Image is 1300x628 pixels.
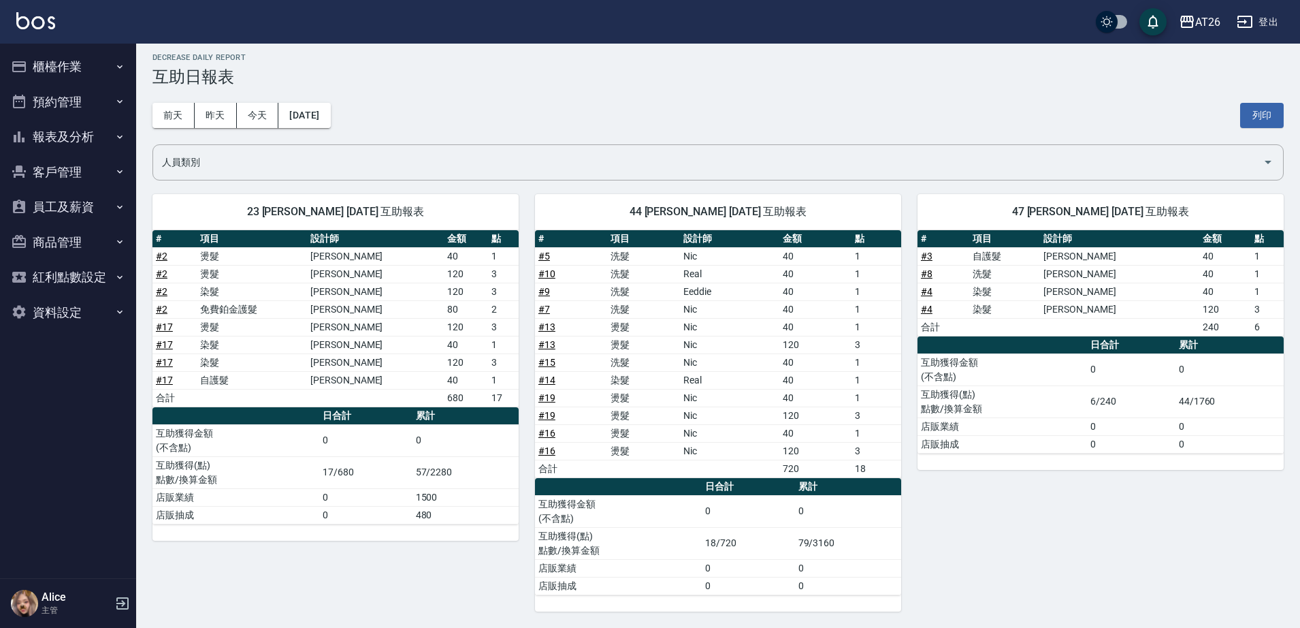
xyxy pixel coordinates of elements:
th: 設計師 [1040,230,1199,248]
td: 燙髮 [197,265,307,283]
td: 57/2280 [412,456,519,488]
a: #16 [538,445,555,456]
td: [PERSON_NAME] [307,318,444,336]
td: 店販抽成 [535,577,702,595]
th: 累計 [795,478,901,496]
td: 40 [444,247,488,265]
td: 0 [1175,435,1284,453]
td: 3 [488,318,519,336]
td: 1 [851,318,901,336]
td: 合計 [917,318,969,336]
td: 18/720 [702,527,795,559]
th: 點 [488,230,519,248]
td: 3 [851,336,901,354]
td: 40 [444,336,488,354]
h5: Alice [42,591,111,604]
td: 40 [779,247,851,265]
td: 40 [779,424,851,442]
td: Eeddie [680,283,779,300]
td: [PERSON_NAME] [1040,247,1199,265]
td: 120 [779,336,851,354]
td: 40 [1199,265,1251,283]
th: 金額 [779,230,851,248]
td: 染髮 [969,300,1040,318]
button: 商品管理 [5,225,131,260]
td: Nic [680,354,779,371]
a: #17 [156,375,173,386]
td: 0 [702,495,795,527]
td: 1 [488,371,519,389]
td: 染髮 [197,283,307,300]
button: [DATE] [278,103,330,128]
button: 登出 [1231,10,1284,35]
th: 累計 [1175,336,1284,354]
td: 染髮 [197,336,307,354]
td: 燙髮 [607,336,679,354]
td: 1 [851,283,901,300]
td: [PERSON_NAME] [307,300,444,318]
td: 洗髮 [969,265,1040,283]
td: Nic [680,336,779,354]
button: 員工及薪資 [5,189,131,225]
button: 今天 [237,103,279,128]
a: #14 [538,375,555,386]
td: 2 [488,300,519,318]
td: 0 [795,559,901,577]
th: 點 [851,230,901,248]
td: 洗髮 [607,354,679,371]
td: 1 [851,389,901,407]
td: 40 [779,354,851,371]
td: 店販抽成 [917,435,1087,453]
td: 18 [851,460,901,477]
td: 0 [1175,354,1284,386]
td: 互助獲得金額 (不含點) [152,424,319,456]
a: #2 [156,268,167,279]
td: 17 [488,389,519,407]
td: 0 [795,495,901,527]
td: 染髮 [197,354,307,371]
td: 0 [702,559,795,577]
a: #2 [156,304,167,315]
button: 櫃檯作業 [5,49,131,84]
a: #8 [921,268,932,279]
th: 設計師 [307,230,444,248]
td: 0 [1087,418,1175,435]
th: 項目 [607,230,679,248]
th: # [152,230,197,248]
td: 40 [1199,283,1251,300]
table: a dense table [152,407,519,524]
td: 480 [412,506,519,524]
td: 1 [488,336,519,354]
th: 日合計 [702,478,795,496]
td: Nic [680,318,779,336]
a: #13 [538,339,555,350]
td: 120 [444,265,488,283]
button: 資料設定 [5,295,131,330]
td: 燙髮 [607,442,679,460]
button: 昨天 [195,103,237,128]
td: 720 [779,460,851,477]
td: 1 [851,247,901,265]
button: 列印 [1240,103,1284,128]
a: #4 [921,304,932,315]
td: 0 [795,577,901,595]
td: 自護髮 [197,371,307,389]
h3: 互助日報表 [152,67,1284,87]
th: 金額 [1199,230,1251,248]
td: 0 [1087,354,1175,386]
td: 互助獲得金額 (不含點) [535,495,702,527]
td: 洗髮 [607,283,679,300]
button: Open [1257,151,1279,173]
td: 燙髮 [607,389,679,407]
a: #19 [538,410,555,421]
th: 日合計 [1087,336,1175,354]
table: a dense table [917,230,1284,336]
td: 40 [444,371,488,389]
th: 累計 [412,407,519,425]
a: #17 [156,321,173,332]
table: a dense table [152,230,519,407]
th: # [917,230,969,248]
a: #17 [156,339,173,350]
td: [PERSON_NAME] [307,283,444,300]
td: 120 [1199,300,1251,318]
